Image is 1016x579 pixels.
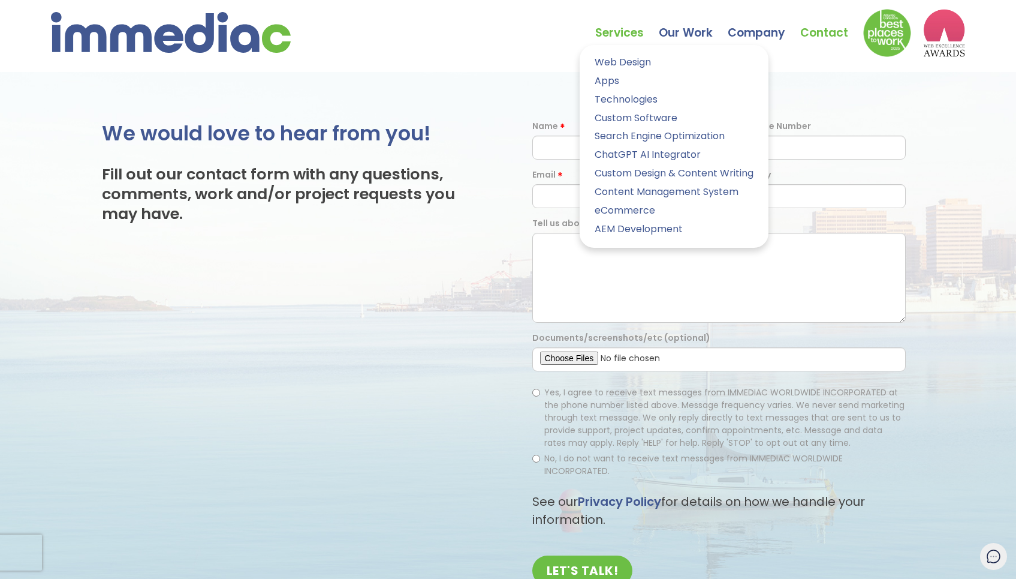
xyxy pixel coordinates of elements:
span: No, I do not want to receive text messages from IMMEDIAC WORLDWIDE INCORPORATED. [544,452,843,477]
h3: Fill out our contact form with any questions, comments, work and/or project requests you may have. [102,164,484,224]
a: Privacy Policy [578,493,661,510]
a: Services [595,3,659,45]
a: AEM Development [589,221,759,238]
p: See our for details on how we handle your information. [532,493,906,529]
a: Content Management System [589,184,759,201]
label: Documents/screenshots/etc (optional) [532,332,710,344]
a: Technologies [589,91,759,109]
a: Custom Design & Content Writing [589,165,759,182]
a: Apps [589,73,759,90]
a: Custom Software [589,110,759,127]
label: Telephone Number [728,120,811,133]
span: Yes, I agree to receive text messages from IMMEDIAC WORLDWIDE INCORPORATED at the phone number li... [544,386,905,449]
label: Name [532,120,558,133]
a: ChatGPT AI Integrator [589,146,759,164]
img: immediac [51,12,291,53]
a: Web Design [589,54,759,71]
input: No, I do not want to receive text messages from IMMEDIAC WORLDWIDE INCORPORATED. [532,455,540,463]
img: Down [863,9,911,57]
input: Yes, I agree to receive text messages from IMMEDIAC WORLDWIDE INCORPORATED at the phone number li... [532,389,540,397]
a: Company [728,3,800,45]
img: logo2_wea_nobg.webp [923,9,965,57]
label: Tell us about your project [532,217,646,230]
h2: We would love to hear from you! [102,120,484,146]
a: eCommerce [589,202,759,220]
a: Our Work [659,3,728,45]
a: Search Engine Optimization [589,128,759,145]
label: Email [532,169,556,181]
a: Contact [800,3,863,45]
